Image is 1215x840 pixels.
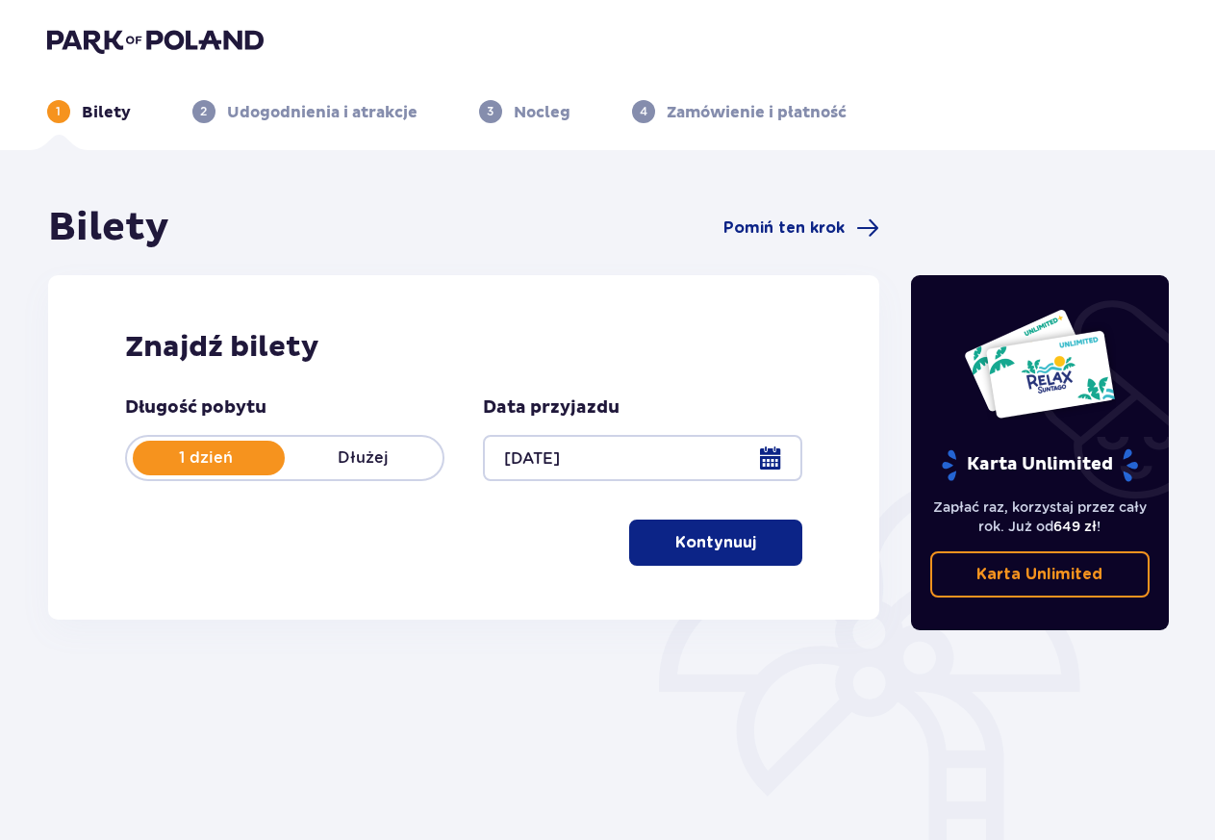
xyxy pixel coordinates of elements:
p: 1 dzień [127,447,285,469]
a: Pomiń ten krok [723,216,879,240]
span: 649 zł [1053,519,1097,534]
p: 2 [200,103,207,120]
p: Nocleg [514,102,570,123]
a: Karta Unlimited [930,551,1150,598]
img: Park of Poland logo [47,27,264,54]
span: Pomiń ten krok [723,217,845,239]
button: Kontynuuj [629,520,802,566]
h2: Znajdź bilety [125,329,803,366]
p: Data przyjazdu [483,396,620,420]
p: Długość pobytu [125,396,266,420]
p: Bilety [82,102,131,123]
p: 3 [487,103,494,120]
p: 1 [56,103,61,120]
p: Karta Unlimited [976,564,1102,585]
p: Kontynuuj [675,532,756,553]
h1: Bilety [48,204,169,252]
p: Karta Unlimited [940,448,1140,482]
p: 4 [640,103,647,120]
p: Dłużej [285,447,443,469]
p: Zapłać raz, korzystaj przez cały rok. Już od ! [930,497,1150,536]
p: Zamówienie i płatność [667,102,847,123]
p: Udogodnienia i atrakcje [227,102,418,123]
